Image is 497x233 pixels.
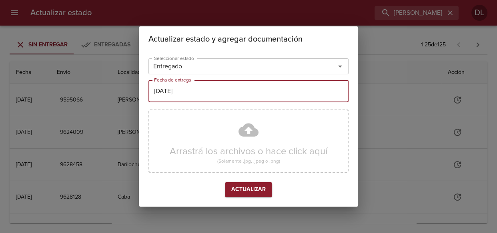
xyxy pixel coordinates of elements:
[335,61,346,72] button: Abrir
[148,110,349,173] div: Arrastrá los archivos o hace click aquí(Solamente .jpg, .jpeg o .png)
[225,182,272,197] span: Confirmar cambio de estado
[225,182,272,197] button: Actualizar
[148,33,349,46] h2: Actualizar estado y agregar documentación
[231,185,266,195] span: Actualizar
